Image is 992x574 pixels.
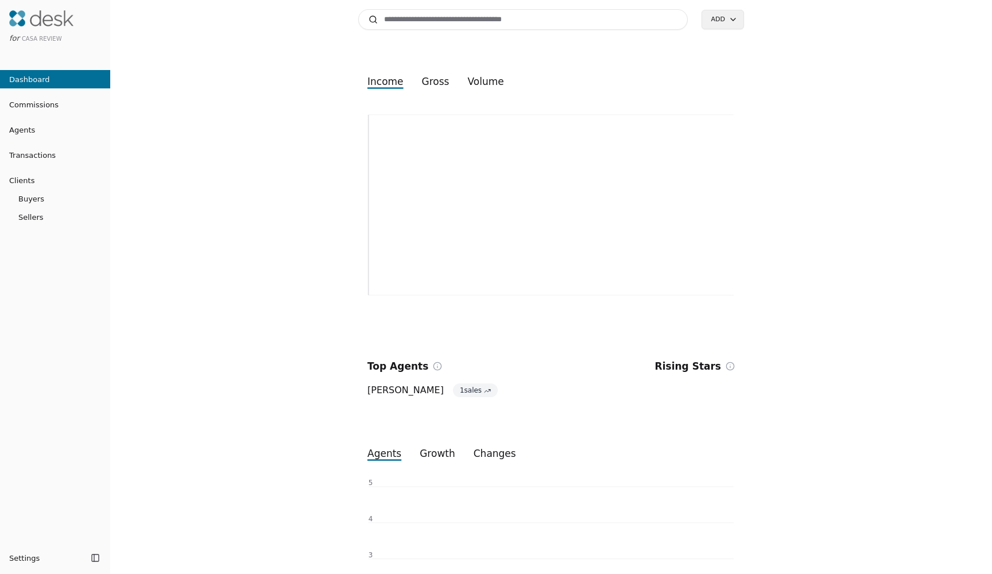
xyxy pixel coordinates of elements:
button: Settings [5,549,87,567]
span: for [9,34,20,42]
span: CASA Review [22,36,62,42]
img: Desk [9,10,73,26]
span: Settings [9,552,40,564]
h2: Rising Stars [655,358,721,374]
button: volume [458,71,513,92]
h2: Top Agents [367,358,428,374]
button: income [358,71,413,92]
button: Add [702,10,744,29]
tspan: 3 [369,551,373,559]
tspan: 4 [369,515,373,523]
button: growth [410,443,464,464]
button: agents [358,443,410,464]
span: [PERSON_NAME] [367,383,444,397]
button: changes [464,443,525,464]
tspan: 5 [369,479,373,487]
span: 1 sales [453,383,498,397]
button: gross [413,71,459,92]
